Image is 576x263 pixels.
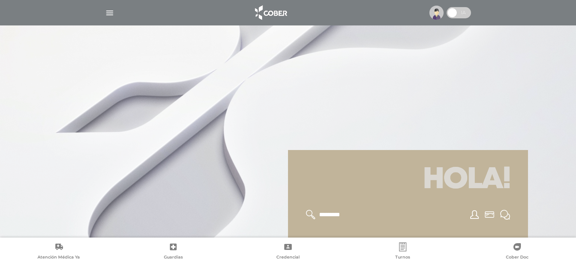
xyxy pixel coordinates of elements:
[164,254,183,261] span: Guardias
[1,242,116,262] a: Atención Médica Ya
[345,242,460,262] a: Turnos
[506,254,528,261] span: Cober Doc
[37,254,80,261] span: Atención Médica Ya
[231,242,345,262] a: Credencial
[251,4,290,22] img: logo_cober_home-white.png
[116,242,231,262] a: Guardias
[276,254,300,261] span: Credencial
[429,6,444,20] img: profile-placeholder.svg
[297,159,519,201] h1: Hola!
[395,254,410,261] span: Turnos
[105,8,114,18] img: Cober_menu-lines-white.svg
[460,242,574,262] a: Cober Doc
